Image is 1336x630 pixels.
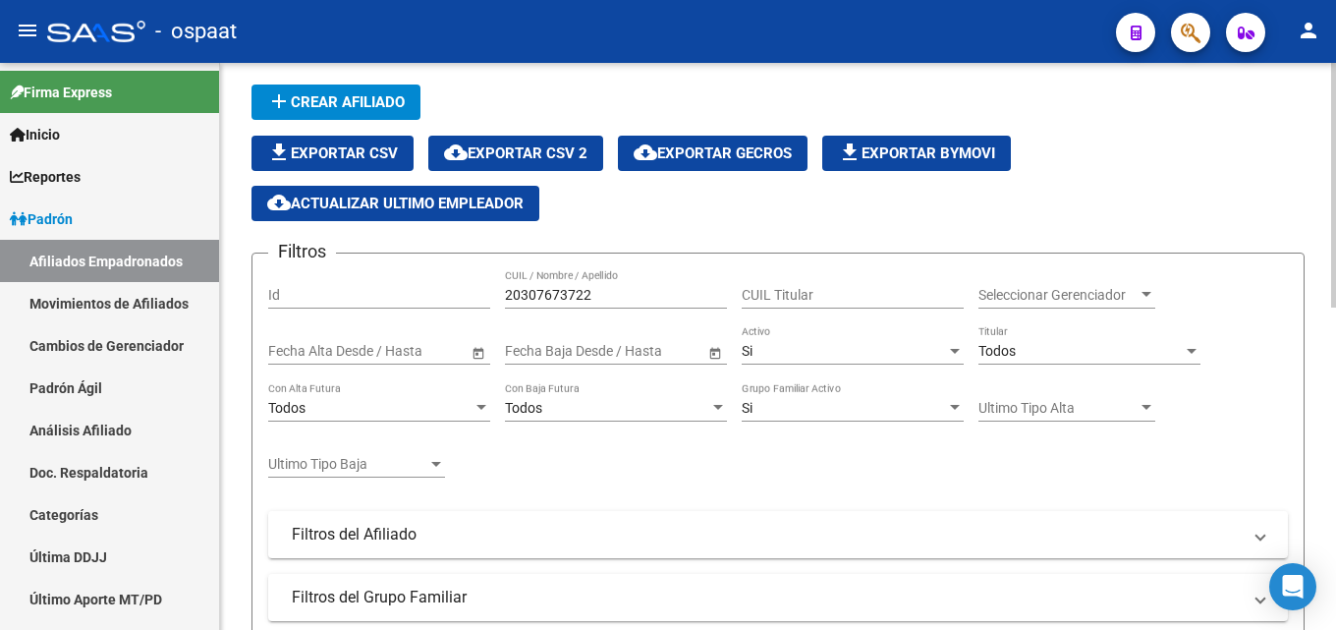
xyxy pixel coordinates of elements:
mat-expansion-panel-header: Filtros del Grupo Familiar [268,574,1288,621]
button: Exportar Bymovi [822,136,1011,171]
button: Crear Afiliado [251,85,420,120]
h3: Filtros [268,238,336,265]
span: Exportar CSV 2 [444,144,587,162]
div: Open Intercom Messenger [1269,563,1316,610]
mat-icon: cloud_download [634,141,657,164]
button: Exportar GECROS [618,136,807,171]
span: - ospaat [155,10,237,53]
button: Actualizar ultimo Empleador [251,186,539,221]
button: Open calendar [468,342,488,363]
button: Exportar CSV 2 [428,136,603,171]
span: Padrón [10,208,73,230]
span: Si [742,343,752,359]
mat-icon: file_download [267,141,291,164]
span: Todos [268,400,306,416]
mat-icon: file_download [838,141,862,164]
button: Open calendar [704,342,725,363]
mat-icon: person [1297,19,1320,42]
span: Exportar CSV [267,144,398,162]
button: Exportar CSV [251,136,414,171]
span: Inicio [10,124,60,145]
span: Ultimo Tipo Alta [978,400,1138,417]
mat-icon: menu [16,19,39,42]
mat-panel-title: Filtros del Grupo Familiar [292,587,1241,608]
span: Si [742,400,752,416]
span: Firma Express [10,82,112,103]
span: Todos [505,400,542,416]
input: Fecha inicio [505,343,577,360]
span: Crear Afiliado [267,93,405,111]
span: Ultimo Tipo Baja [268,456,427,473]
mat-icon: cloud_download [267,191,291,214]
span: Actualizar ultimo Empleador [267,195,524,212]
span: Todos [978,343,1016,359]
span: Seleccionar Gerenciador [978,287,1138,304]
mat-expansion-panel-header: Filtros del Afiliado [268,511,1288,558]
span: Exportar GECROS [634,144,792,162]
input: Fecha fin [593,343,690,360]
span: Exportar Bymovi [838,144,995,162]
mat-icon: add [267,89,291,113]
mat-icon: cloud_download [444,141,468,164]
mat-panel-title: Filtros del Afiliado [292,524,1241,545]
input: Fecha inicio [268,343,340,360]
input: Fecha fin [357,343,453,360]
span: Reportes [10,166,81,188]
